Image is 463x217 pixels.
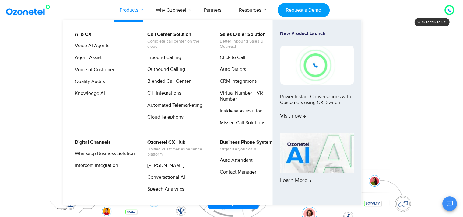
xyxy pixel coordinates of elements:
span: Learn More [280,177,312,184]
a: Virtual Number | IVR Number [216,89,281,103]
span: Complete call center on the cloud [147,39,207,49]
a: Cloud Telephony [143,113,184,121]
a: Digital Channels [71,139,112,146]
a: Voice AI Agents [71,42,110,50]
a: Knowledge AI [71,90,106,97]
a: Quality Audits [71,78,106,85]
a: Inside sales solution [216,107,264,115]
a: Inbound Calling [143,54,182,61]
button: Open chat [442,196,457,211]
div: Turn every conversation into a growth engine for your enterprise. [41,84,422,91]
a: Ozonetel CX HubUnified customer experience platform [143,139,208,158]
a: Missed Call Solutions [216,119,266,127]
a: Agent Assist [71,54,103,61]
a: Automated Telemarketing [143,102,203,109]
a: Request a Demo [278,3,330,17]
a: CTI Integrations [143,89,182,97]
span: Better Inbound Sales & Outreach [220,39,280,49]
a: Whatsapp Business Solution [71,150,136,157]
a: CRM Integrations [216,77,258,85]
a: Click to Call [216,54,246,61]
span: Visit now [280,113,306,120]
a: Contact Manager [216,168,257,176]
div: Orchestrate Intelligent [41,39,422,58]
a: Learn More [280,133,354,195]
a: Speech Analytics [143,185,185,193]
a: Voice of Customer [71,66,115,74]
a: Call Center SolutionComplete call center on the cloud [143,31,208,50]
a: Business Phone SystemOrganize your calls [216,139,274,153]
a: Sales Dialer SolutionBetter Inbound Sales & Outreach [216,31,281,50]
span: Organize your calls [220,147,273,152]
span: Unified customer experience platform [147,147,207,157]
a: AI & CX [71,31,93,38]
img: AI [280,133,354,173]
div: Customer Experiences [41,54,422,84]
a: Conversational AI [143,174,186,181]
a: Auto Attendant [216,157,254,164]
a: Intercom Integration [71,162,119,169]
a: [PERSON_NAME] [143,162,185,169]
a: Outbound Calling [143,66,186,73]
a: Auto Dialers [216,66,247,73]
a: Blended Call Center [143,77,191,85]
img: New-Project-17.png [280,46,354,84]
a: New Product LaunchPower Instant Conversations with Customers using CXi SwitchVisit now [280,31,354,130]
